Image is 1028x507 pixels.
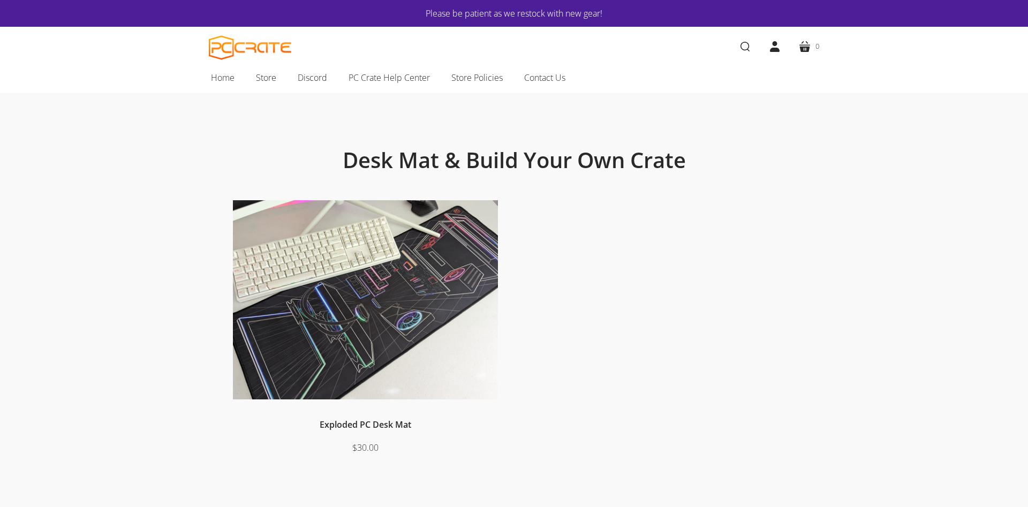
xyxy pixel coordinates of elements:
[441,66,513,89] a: Store Policies
[287,66,338,89] a: Discord
[241,6,787,20] a: Please be patient as we restock with new gear!
[790,32,828,62] a: 0
[352,442,379,453] span: $30.00
[200,66,245,89] a: Home
[256,71,276,85] span: Store
[245,66,287,89] a: Store
[320,419,411,430] a: Exploded PC Desk Mat
[233,200,498,400] img: Desk mat on desk with keyboard, monitor, and mouse.
[211,71,235,85] span: Home
[257,147,771,173] h1: Desk Mat & Build Your Own Crate
[513,66,576,89] a: Contact Us
[209,35,292,60] a: PC CRATE
[524,71,565,85] span: Contact Us
[815,41,819,52] span: 0
[338,66,441,89] a: PC Crate Help Center
[298,71,327,85] span: Discord
[193,66,835,93] nav: Main navigation
[451,71,503,85] span: Store Policies
[349,71,430,85] span: PC Crate Help Center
